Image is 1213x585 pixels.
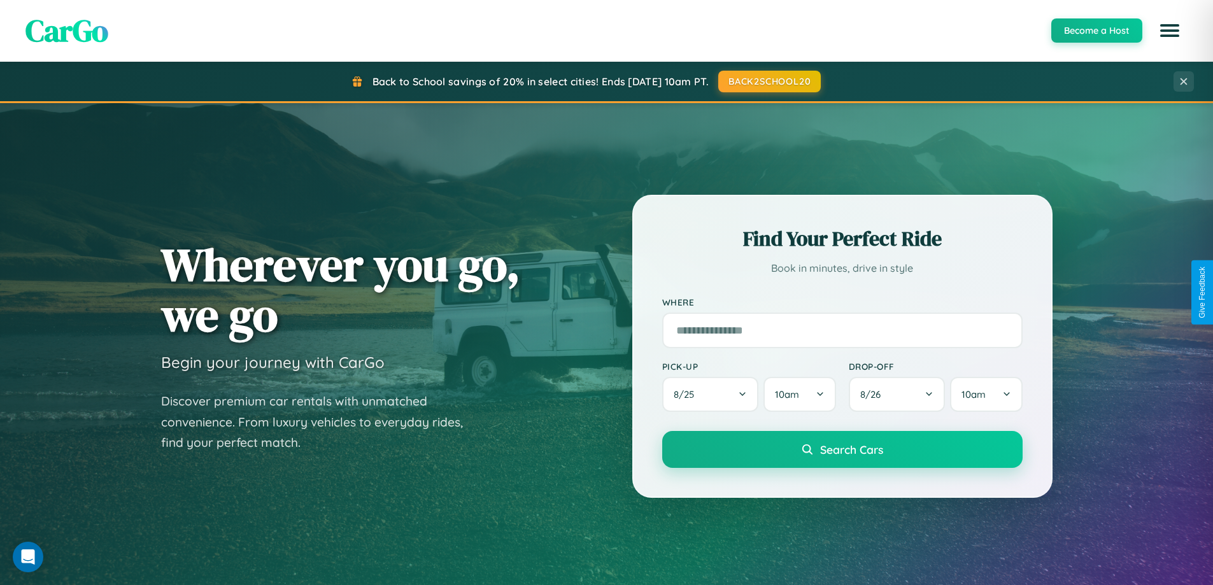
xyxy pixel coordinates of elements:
label: Pick-up [662,361,836,372]
h1: Wherever you go, we go [161,239,520,340]
button: 10am [763,377,835,412]
span: Back to School savings of 20% in select cities! Ends [DATE] 10am PT. [372,75,709,88]
span: 8 / 25 [674,388,700,400]
button: Search Cars [662,431,1023,468]
label: Where [662,297,1023,307]
h3: Begin your journey with CarGo [161,353,385,372]
div: Give Feedback [1198,267,1207,318]
button: 8/25 [662,377,759,412]
div: Open Intercom Messenger [13,542,43,572]
h2: Find Your Perfect Ride [662,225,1023,253]
p: Discover premium car rentals with unmatched convenience. From luxury vehicles to everyday rides, ... [161,391,479,453]
button: Open menu [1152,13,1188,48]
label: Drop-off [849,361,1023,372]
span: 10am [961,388,986,400]
button: Become a Host [1051,18,1142,43]
p: Book in minutes, drive in style [662,259,1023,278]
span: 8 / 26 [860,388,887,400]
button: 10am [950,377,1022,412]
span: CarGo [25,10,108,52]
button: 8/26 [849,377,946,412]
button: BACK2SCHOOL20 [718,71,821,92]
span: Search Cars [820,442,883,456]
span: 10am [775,388,799,400]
